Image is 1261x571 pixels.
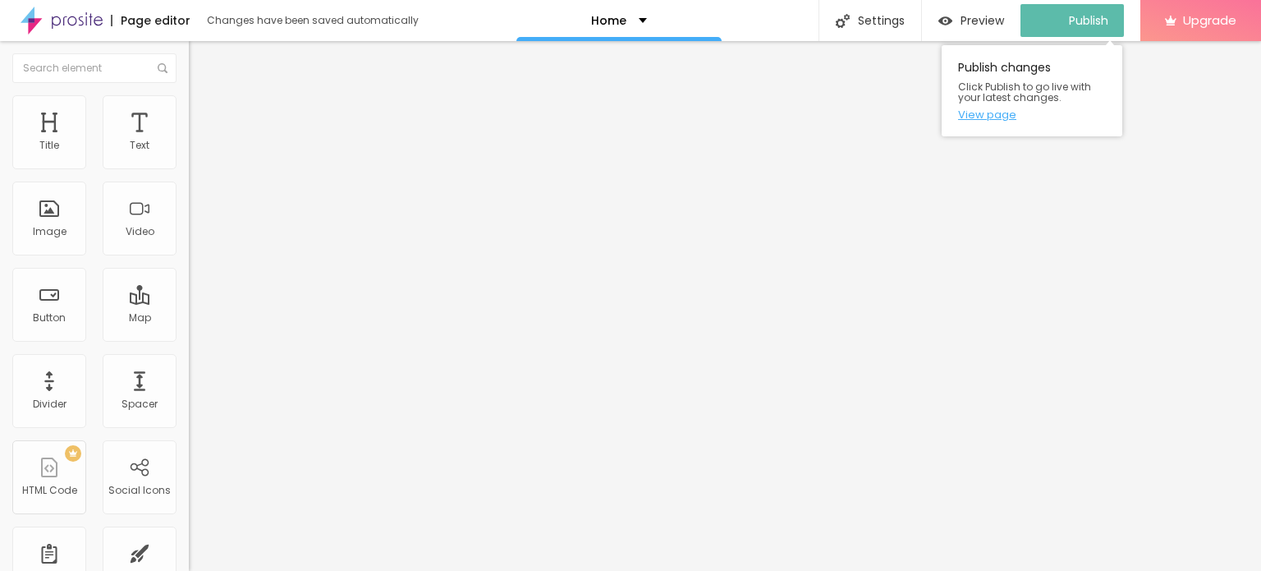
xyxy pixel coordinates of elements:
[1020,4,1124,37] button: Publish
[836,14,850,28] img: Icone
[1183,13,1236,27] span: Upgrade
[33,398,66,410] div: Divider
[961,14,1004,27] span: Preview
[938,14,952,28] img: view-1.svg
[958,81,1106,103] span: Click Publish to go live with your latest changes.
[942,45,1122,136] div: Publish changes
[158,63,167,73] img: Icone
[33,226,66,237] div: Image
[126,226,154,237] div: Video
[922,4,1020,37] button: Preview
[1069,14,1108,27] span: Publish
[33,312,66,324] div: Button
[130,140,149,151] div: Text
[129,312,151,324] div: Map
[122,398,158,410] div: Spacer
[207,16,419,25] div: Changes have been saved automatically
[111,15,190,26] div: Page editor
[22,485,77,496] div: HTML Code
[39,140,59,151] div: Title
[108,485,171,496] div: Social Icons
[958,109,1106,120] a: View page
[591,15,626,26] p: Home
[12,53,177,83] input: Search element
[189,41,1261,571] iframe: Editor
